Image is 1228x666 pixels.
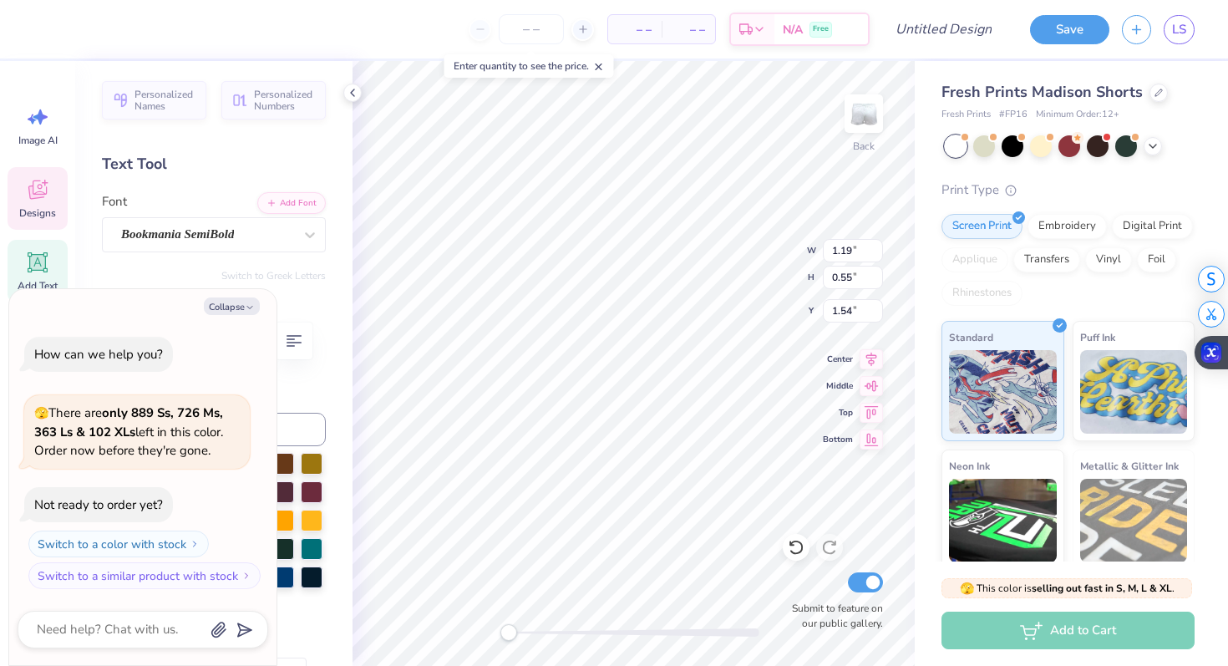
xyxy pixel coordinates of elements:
[823,353,853,366] span: Center
[241,571,251,581] img: Switch to a similar product with stock
[1080,479,1188,562] img: Metallic & Glitter Ink
[941,281,1022,306] div: Rhinestones
[1164,15,1195,44] a: LS
[221,269,326,282] button: Switch to Greek Letters
[221,81,326,119] button: Personalized Numbers
[102,192,127,211] label: Font
[999,108,1028,122] span: # FP16
[949,328,993,346] span: Standard
[941,247,1008,272] div: Applique
[254,89,316,112] span: Personalized Numbers
[34,405,48,421] span: 🫣
[949,457,990,475] span: Neon Ink
[941,180,1195,200] div: Print Type
[941,108,991,122] span: Fresh Prints
[823,406,853,419] span: Top
[618,21,652,38] span: – –
[823,379,853,393] span: Middle
[949,479,1057,562] img: Neon Ink
[1030,15,1109,44] button: Save
[1080,328,1115,346] span: Puff Ink
[1137,247,1176,272] div: Foil
[34,404,223,440] strong: only 889 Ss, 726 Ms, 363 Ls & 102 XLs
[783,21,803,38] span: N/A
[823,433,853,446] span: Bottom
[1013,247,1080,272] div: Transfers
[18,134,58,147] span: Image AI
[102,81,206,119] button: Personalized Names
[1112,214,1193,239] div: Digital Print
[34,496,163,513] div: Not ready to order yet?
[34,346,163,363] div: How can we help you?
[949,350,1057,434] img: Standard
[882,13,1005,46] input: Untitled Design
[28,562,261,589] button: Switch to a similar product with stock
[813,23,829,35] span: Free
[847,97,880,130] img: Back
[444,54,614,78] div: Enter quantity to see the price.
[1028,214,1107,239] div: Embroidery
[1036,108,1119,122] span: Minimum Order: 12 +
[941,214,1022,239] div: Screen Print
[499,14,564,44] input: – –
[190,539,200,549] img: Switch to a color with stock
[941,82,1143,102] span: Fresh Prints Madison Shorts
[204,297,260,315] button: Collapse
[18,279,58,292] span: Add Text
[500,624,517,641] div: Accessibility label
[1080,350,1188,434] img: Puff Ink
[1085,247,1132,272] div: Vinyl
[960,581,1175,596] span: This color is .
[34,404,223,459] span: There are left in this color. Order now before they're gone.
[134,89,196,112] span: Personalized Names
[28,531,209,557] button: Switch to a color with stock
[102,153,326,175] div: Text Tool
[1032,582,1172,595] strong: selling out fast in S, M, L & XL
[1080,457,1179,475] span: Metallic & Glitter Ink
[19,206,56,220] span: Designs
[853,139,875,154] div: Back
[672,21,705,38] span: – –
[1172,20,1186,39] span: LS
[257,192,326,214] button: Add Font
[783,601,883,631] label: Submit to feature on our public gallery.
[960,581,974,597] span: 🫣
